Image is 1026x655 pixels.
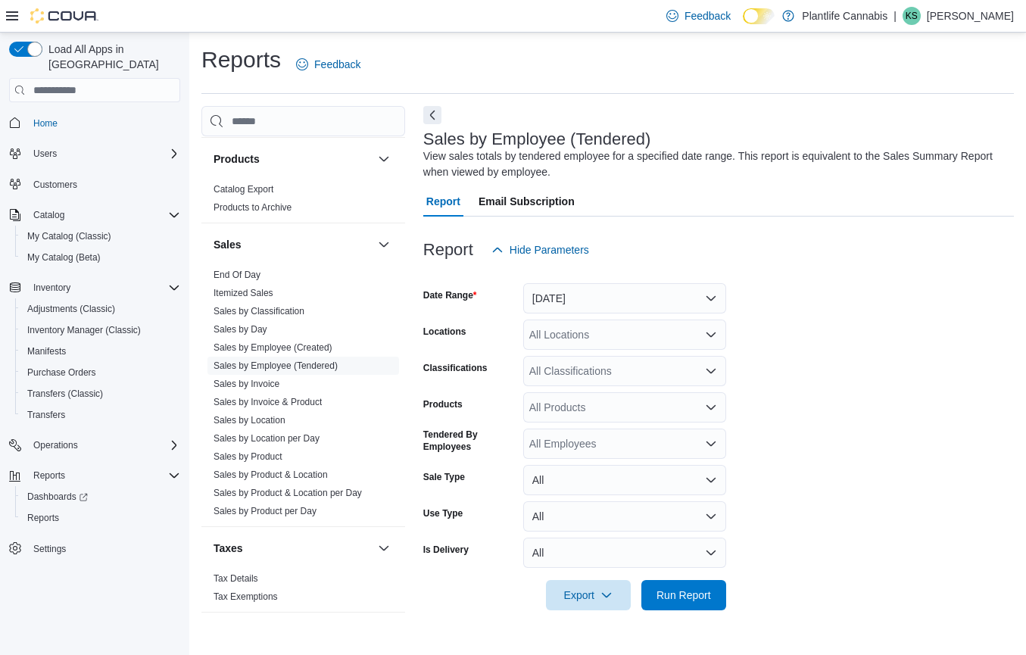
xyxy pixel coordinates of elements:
span: Customers [27,175,180,194]
span: Catalog Export [214,183,273,195]
span: Users [27,145,180,163]
span: Transfers (Classic) [27,388,103,400]
input: Dark Mode [743,8,775,24]
span: Manifests [27,345,66,357]
a: My Catalog (Classic) [21,227,117,245]
button: Adjustments (Classic) [15,298,186,320]
div: Sales [201,266,405,526]
span: Sales by Location per Day [214,432,320,444]
span: Sales by Product & Location [214,469,328,481]
button: Transfers (Classic) [15,383,186,404]
div: Products [201,180,405,223]
span: Load All Apps in [GEOGRAPHIC_DATA] [42,42,180,72]
button: Inventory [3,277,186,298]
span: Sales by Classification [214,305,304,317]
button: Open list of options [705,438,717,450]
p: [PERSON_NAME] [927,7,1014,25]
span: Sales by Employee (Tendered) [214,360,338,372]
a: Tax Details [214,573,258,584]
span: Reports [33,469,65,482]
span: Adjustments (Classic) [21,300,180,318]
a: Sales by Employee (Tendered) [214,360,338,371]
span: Catalog [27,206,180,224]
a: Dashboards [21,488,94,506]
div: Taxes [201,569,405,612]
span: Tax Details [214,572,258,585]
button: Users [27,145,63,163]
span: KS [906,7,918,25]
label: Date Range [423,289,477,301]
span: Products to Archive [214,201,292,214]
button: Taxes [375,539,393,557]
a: Itemized Sales [214,288,273,298]
span: My Catalog (Classic) [27,230,111,242]
span: Reports [27,512,59,524]
button: Catalog [27,206,70,224]
a: Transfers [21,406,71,424]
span: Inventory [33,282,70,294]
button: Users [3,143,186,164]
button: My Catalog (Beta) [15,247,186,268]
span: Inventory [27,279,180,297]
span: Report [426,186,460,217]
a: Purchase Orders [21,363,102,382]
span: Catalog [33,209,64,221]
span: Itemized Sales [214,287,273,299]
span: Dashboards [27,491,88,503]
span: Sales by Employee (Created) [214,342,332,354]
button: Open list of options [705,329,717,341]
a: Settings [27,540,72,558]
span: Tax Exemptions [214,591,278,603]
button: Operations [27,436,84,454]
span: Sales by Product per Day [214,505,317,517]
span: Feedback [314,57,360,72]
a: Feedback [290,49,366,80]
button: Hide Parameters [485,235,595,265]
button: Sales [375,235,393,254]
span: Purchase Orders [27,366,96,379]
button: Reports [27,466,71,485]
h3: Products [214,151,260,167]
span: Email Subscription [479,186,575,217]
p: Plantlife Cannabis [802,7,887,25]
a: Sales by Location per Day [214,433,320,444]
button: Settings [3,538,186,560]
a: Feedback [660,1,737,31]
span: Reports [27,466,180,485]
button: Products [375,150,393,168]
span: My Catalog (Beta) [27,251,101,264]
h3: Report [423,241,473,259]
a: Home [27,114,64,133]
button: My Catalog (Classic) [15,226,186,247]
nav: Complex example [9,105,180,599]
a: Sales by Product [214,451,282,462]
a: Adjustments (Classic) [21,300,121,318]
span: Manifests [21,342,180,360]
span: My Catalog (Classic) [21,227,180,245]
button: [DATE] [523,283,726,313]
button: Open list of options [705,401,717,413]
label: Locations [423,326,466,338]
a: Sales by Employee (Created) [214,342,332,353]
a: Manifests [21,342,72,360]
button: Taxes [214,541,372,556]
span: Operations [33,439,78,451]
span: Operations [27,436,180,454]
span: Transfers (Classic) [21,385,180,403]
label: Products [423,398,463,410]
img: Cova [30,8,98,23]
span: Sales by Location [214,414,285,426]
span: Settings [27,539,180,558]
a: My Catalog (Beta) [21,248,107,267]
button: Sales [214,237,372,252]
a: Dashboards [15,486,186,507]
span: Dashboards [21,488,180,506]
a: Sales by Invoice & Product [214,397,322,407]
span: Sales by Day [214,323,267,335]
p: | [893,7,897,25]
button: Inventory Manager (Classic) [15,320,186,341]
button: Open list of options [705,365,717,377]
a: Reports [21,509,65,527]
span: Sales by Product [214,451,282,463]
a: Sales by Classification [214,306,304,317]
